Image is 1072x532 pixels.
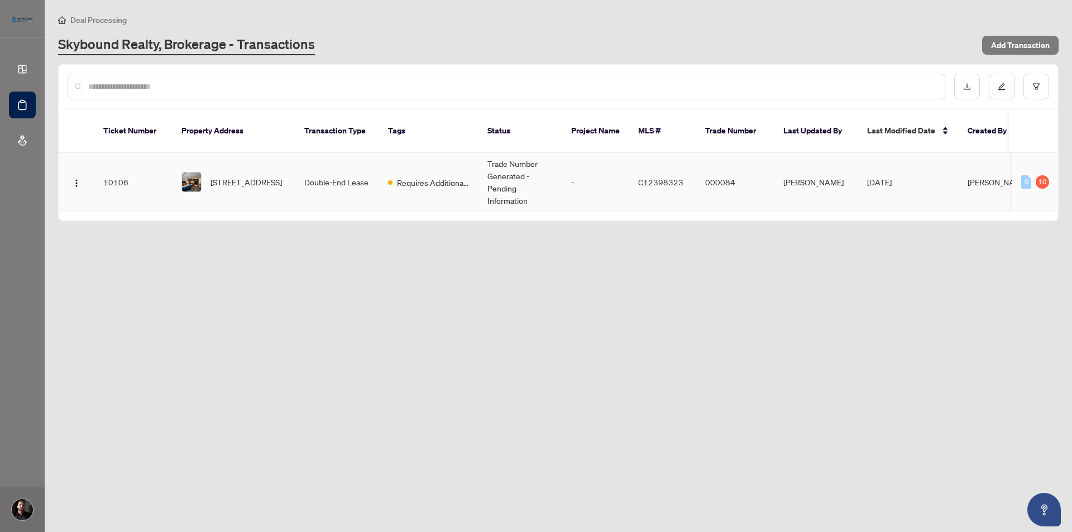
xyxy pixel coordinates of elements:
img: logo [9,14,36,25]
th: Property Address [173,109,295,153]
span: download [963,83,971,90]
a: Skybound Realty, Brokerage - Transactions [58,35,315,55]
th: Tags [379,109,478,153]
button: download [954,74,980,99]
span: Requires Additional Docs [397,176,470,189]
td: Double-End Lease [295,153,379,212]
span: [DATE] [867,177,892,187]
button: filter [1023,74,1049,99]
img: thumbnail-img [182,172,201,191]
th: Transaction Type [295,109,379,153]
span: filter [1032,83,1040,90]
span: Add Transaction [991,36,1050,54]
th: Trade Number [696,109,774,153]
span: home [58,16,66,24]
td: Trade Number Generated - Pending Information [478,153,562,212]
td: 10106 [94,153,173,212]
div: 0 [1021,175,1031,189]
th: Project Name [562,109,629,153]
img: Logo [72,179,81,188]
button: edit [989,74,1014,99]
span: [PERSON_NAME] [968,177,1028,187]
span: C12398323 [638,177,683,187]
td: - [562,153,629,212]
th: Created By [959,109,1026,153]
button: Logo [68,173,85,191]
td: 000084 [696,153,774,212]
div: 10 [1036,175,1049,189]
span: edit [998,83,1006,90]
th: MLS # [629,109,696,153]
th: Status [478,109,562,153]
th: Last Modified Date [858,109,959,153]
span: [STREET_ADDRESS] [210,176,282,188]
th: Last Updated By [774,109,858,153]
th: Ticket Number [94,109,173,153]
button: Open asap [1027,493,1061,526]
span: Deal Processing [70,15,127,25]
button: Add Transaction [982,36,1059,55]
td: [PERSON_NAME] [774,153,858,212]
span: Last Modified Date [867,124,935,137]
img: Profile Icon [12,499,33,520]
